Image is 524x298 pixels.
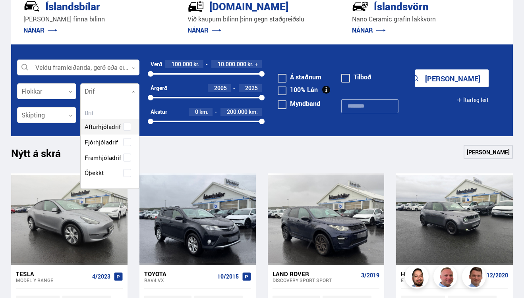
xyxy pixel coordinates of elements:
div: RAV4 VX [144,277,214,283]
span: Framhjóladrif [85,152,121,163]
span: 10/2015 [217,273,239,280]
p: [PERSON_NAME] finna bílinn [23,15,172,24]
span: km. [199,109,209,115]
span: 2025 [245,84,258,92]
button: [PERSON_NAME] [415,69,489,87]
div: Land Rover [273,270,358,277]
a: NÁNAR [23,26,57,35]
span: + [255,61,258,67]
div: Árgerð [151,85,167,91]
div: Akstur [151,109,167,115]
span: Fjórhjóladrif [85,137,118,148]
span: 12/2020 [487,272,508,279]
label: Tilboð [341,74,371,80]
div: Discovery Sport SPORT [273,277,358,283]
label: Myndband [278,100,320,107]
span: 100.000 [172,60,192,68]
div: E [401,277,483,283]
h1: Nýtt á skrá [11,147,75,164]
span: 10.000.000 [218,60,246,68]
span: 4/2023 [92,273,110,280]
a: [PERSON_NAME] [464,145,513,159]
span: 0 [195,108,198,115]
div: Verð [151,61,162,67]
img: nhp88E3Fdnt1Opn2.png [406,266,430,290]
label: 100% Lán [278,87,318,93]
span: 200.000 [227,108,247,115]
button: Opna LiveChat spjallviðmót [6,3,30,27]
span: 3/2019 [361,272,379,279]
span: kr. [247,61,253,67]
span: 2005 [214,84,227,92]
a: NÁNAR [188,26,221,35]
p: Við kaupum bílinn þinn gegn staðgreiðslu [188,15,336,24]
p: Nano Ceramic grafín lakkvörn [352,15,501,24]
div: Honda [401,270,483,277]
button: Ítarleg leit [456,91,489,109]
span: Afturhjóladrif [85,121,121,133]
img: FbJEzSuNWCJXmdc-.webp [463,266,487,290]
img: siFngHWaQ9KaOqBr.png [435,266,458,290]
div: Tesla [16,270,89,277]
span: kr. [193,61,199,67]
span: Óþekkt [85,167,104,179]
a: NÁNAR [352,26,386,35]
label: Á staðnum [278,74,321,80]
span: km. [249,109,258,115]
div: Model Y RANGE [16,277,89,283]
div: Toyota [144,270,214,277]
